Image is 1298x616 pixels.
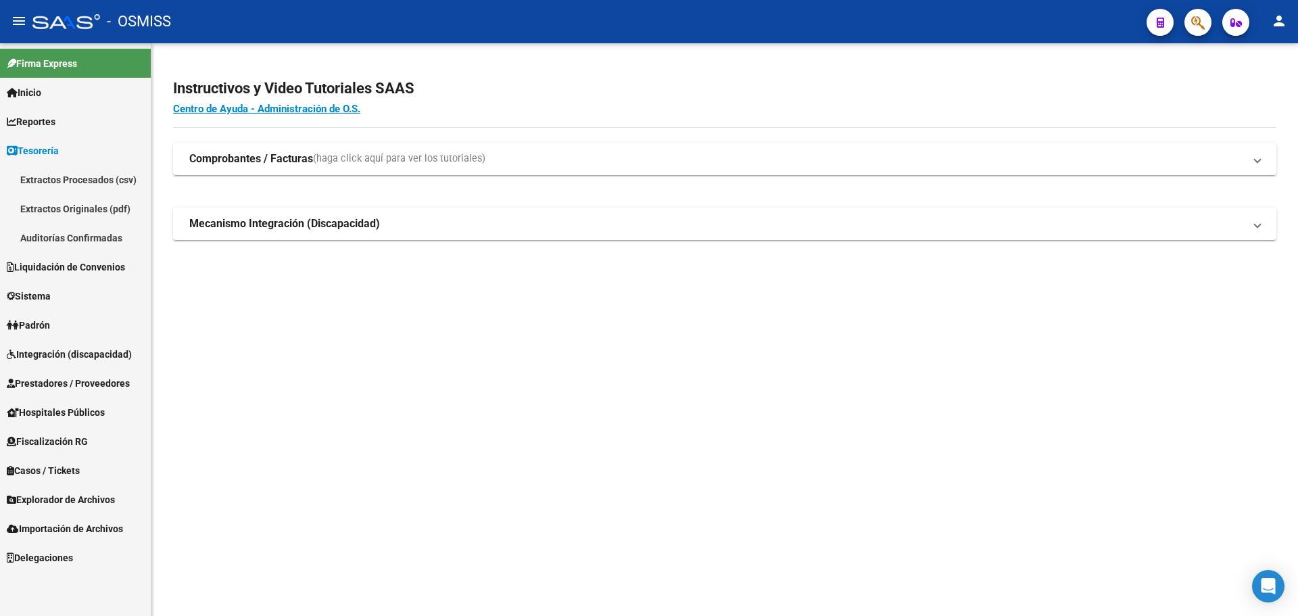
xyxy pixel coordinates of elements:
mat-expansion-panel-header: Comprobantes / Facturas(haga click aquí para ver los tutoriales) [173,143,1276,175]
span: - OSMISS [107,7,171,37]
strong: Mecanismo Integración (Discapacidad) [189,216,380,231]
span: Prestadores / Proveedores [7,376,130,391]
div: Open Intercom Messenger [1252,570,1284,602]
span: Explorador de Archivos [7,492,115,507]
span: Reportes [7,114,55,129]
span: Integración (discapacidad) [7,347,132,362]
span: Tesorería [7,143,59,158]
mat-icon: person [1271,13,1287,29]
span: Importación de Archivos [7,521,123,536]
span: Inicio [7,85,41,100]
span: Firma Express [7,56,77,71]
h2: Instructivos y Video Tutoriales SAAS [173,76,1276,101]
span: Sistema [7,289,51,304]
span: Delegaciones [7,550,73,565]
span: Fiscalización RG [7,434,88,449]
span: Casos / Tickets [7,463,80,478]
span: Liquidación de Convenios [7,260,125,275]
span: (haga click aquí para ver los tutoriales) [313,151,485,166]
mat-expansion-panel-header: Mecanismo Integración (Discapacidad) [173,208,1276,240]
span: Hospitales Públicos [7,405,105,420]
a: Centro de Ayuda - Administración de O.S. [173,103,360,115]
mat-icon: menu [11,13,27,29]
strong: Comprobantes / Facturas [189,151,313,166]
span: Padrón [7,318,50,333]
